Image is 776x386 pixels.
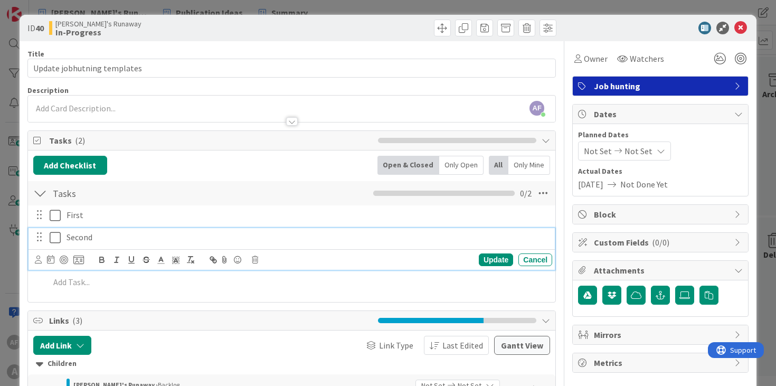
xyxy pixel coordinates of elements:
[594,108,729,120] span: Dates
[578,178,603,191] span: [DATE]
[518,253,552,266] div: Cancel
[55,28,141,36] b: In-Progress
[27,22,44,34] span: ID
[67,209,548,221] p: First
[594,328,729,341] span: Mirrors
[578,129,743,140] span: Planned Dates
[27,86,69,95] span: Description
[33,156,107,175] button: Add Checklist
[36,358,548,370] div: Children
[75,135,85,146] span: ( 2 )
[442,339,483,352] span: Last Edited
[584,52,608,65] span: Owner
[594,236,729,249] span: Custom Fields
[49,134,373,147] span: Tasks
[55,20,141,28] span: [PERSON_NAME]'s Runaway
[72,315,82,326] span: ( 3 )
[27,59,556,78] input: type card name here...
[520,187,532,200] span: 0 / 2
[578,166,743,177] span: Actual Dates
[27,49,44,59] label: Title
[35,23,44,33] b: 40
[652,237,669,248] span: ( 0/0 )
[620,178,668,191] span: Not Done Yet
[594,356,729,369] span: Metrics
[33,336,91,355] button: Add Link
[494,336,550,355] button: Gantt View
[489,156,508,175] div: All
[594,80,729,92] span: Job hunting
[424,336,489,355] button: Last Edited
[529,101,544,116] span: AF
[379,339,413,352] span: Link Type
[594,208,729,221] span: Block
[508,156,550,175] div: Only Mine
[624,145,652,157] span: Not Set
[49,314,373,327] span: Links
[479,253,513,266] div: Update
[594,264,729,277] span: Attachments
[22,2,48,14] span: Support
[630,52,664,65] span: Watchers
[584,145,612,157] span: Not Set
[67,231,548,243] p: Second
[49,184,272,203] input: Add Checklist...
[377,156,439,175] div: Open & Closed
[439,156,484,175] div: Only Open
